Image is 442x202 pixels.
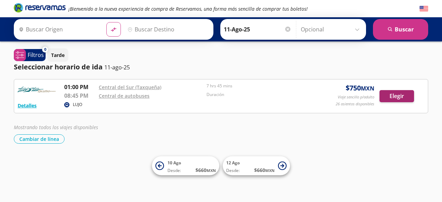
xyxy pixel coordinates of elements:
button: Cambiar de línea [14,134,65,144]
input: Elegir Fecha [224,21,291,38]
a: Central del Sur (Taxqueña) [99,84,161,90]
button: Buscar [373,19,428,40]
span: 12 Ago [226,160,240,166]
span: Desde: [226,167,240,174]
button: Elegir [379,90,414,102]
small: MXN [361,85,374,92]
a: Brand Logo [14,2,66,15]
small: MXN [265,168,275,173]
button: 10 AgoDesde:$660MXN [152,156,219,175]
p: 01:00 PM [64,83,95,91]
span: $ 660 [195,166,216,174]
img: RESERVAMOS [18,83,56,97]
span: Desde: [167,167,181,174]
span: $ 750 [346,83,374,93]
p: Tarde [51,51,65,59]
a: Central de autobuses [99,93,150,99]
button: Detalles [18,102,37,109]
button: English [420,4,428,13]
input: Opcional [301,21,363,38]
button: 0Filtros [14,49,46,61]
p: LUJO [73,102,82,108]
input: Buscar Destino [125,21,210,38]
i: Brand Logo [14,2,66,13]
small: MXN [206,168,216,173]
p: Duración [206,92,311,98]
em: Mostrando todos los viajes disponibles [14,124,98,131]
span: 0 [44,47,46,52]
span: 10 Ago [167,160,181,166]
button: 12 AgoDesde:$660MXN [223,156,290,175]
button: Tarde [47,48,68,62]
span: $ 660 [254,166,275,174]
p: Viaje sencillo p/adulto [338,94,374,100]
p: 26 asientos disponibles [336,101,374,107]
input: Buscar Origen [16,21,101,38]
p: 11-ago-25 [104,63,130,71]
p: 7 hrs 45 mins [206,83,311,89]
p: Filtros [28,51,44,59]
p: 08:45 PM [64,92,95,100]
em: ¡Bienvenido a la nueva experiencia de compra de Reservamos, una forma más sencilla de comprar tus... [68,6,308,12]
p: Seleccionar horario de ida [14,62,103,72]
